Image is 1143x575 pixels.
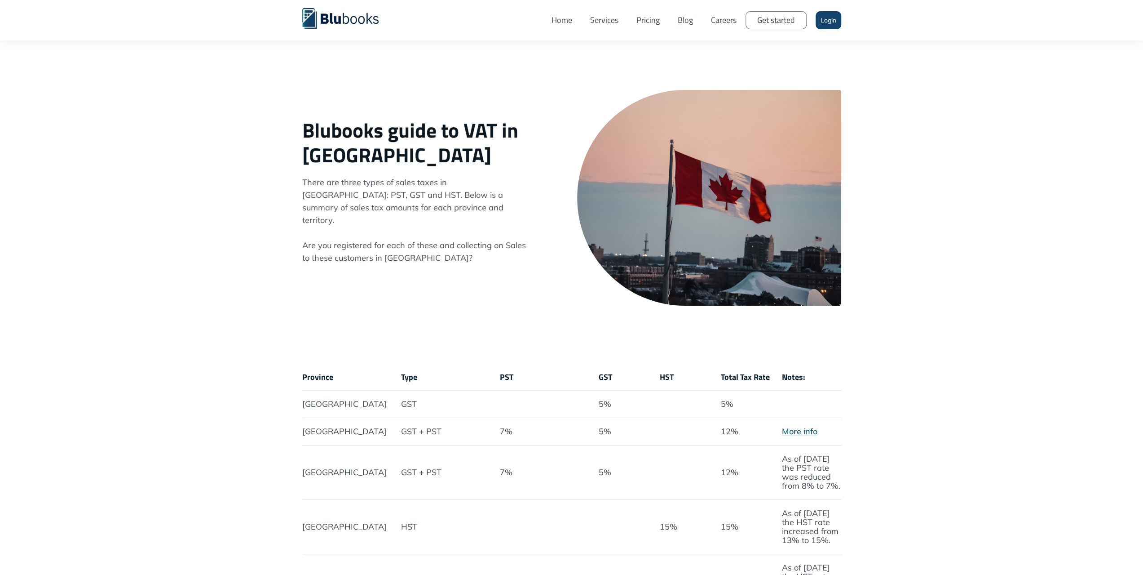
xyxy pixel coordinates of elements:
div: 5% [599,400,611,409]
a: Blog [669,7,702,34]
div: GST + PST [401,468,441,477]
div: [GEOGRAPHIC_DATA] [302,427,387,436]
h3: Blubooks guide to VAT in [GEOGRAPHIC_DATA] [302,118,529,167]
strong: Notes: [782,371,805,383]
div: 7% [500,427,512,436]
strong: Total Tax Rate [721,371,770,383]
a: Careers [702,7,746,34]
div: HST [401,522,417,531]
div: 7% [500,468,512,477]
div: 5% [599,427,611,436]
div: [GEOGRAPHIC_DATA] [302,522,387,531]
div: 5% [599,468,611,477]
a: More info [782,426,817,437]
div: GST + PST [401,427,441,436]
div: 12% [721,427,738,436]
strong: Province [302,371,333,383]
a: Get started [746,11,807,29]
div: As of [DATE] the HST rate increased from 13% to 15%. [782,509,841,545]
a: home [302,7,392,29]
div: 15% [660,522,677,531]
div: [GEOGRAPHIC_DATA] [302,468,387,477]
strong: GST [599,371,612,383]
p: There are three types of sales taxes in [GEOGRAPHIC_DATA]: PST, GST and HST. Below is a summary o... [302,176,529,264]
strong: PST [500,371,513,383]
strong: Type [401,371,417,383]
div: As of [DATE] the PST rate was reduced from 8% to 7%. [782,455,841,490]
div: 15% [721,522,738,531]
div: 12% [721,468,738,477]
a: Pricing [627,7,669,34]
div: GST [401,400,417,409]
div: [GEOGRAPHIC_DATA] [302,400,387,409]
a: Services [581,7,627,34]
strong: HST [660,371,674,383]
a: Login [816,11,841,29]
div: 5% [721,400,733,409]
a: Home [543,7,581,34]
